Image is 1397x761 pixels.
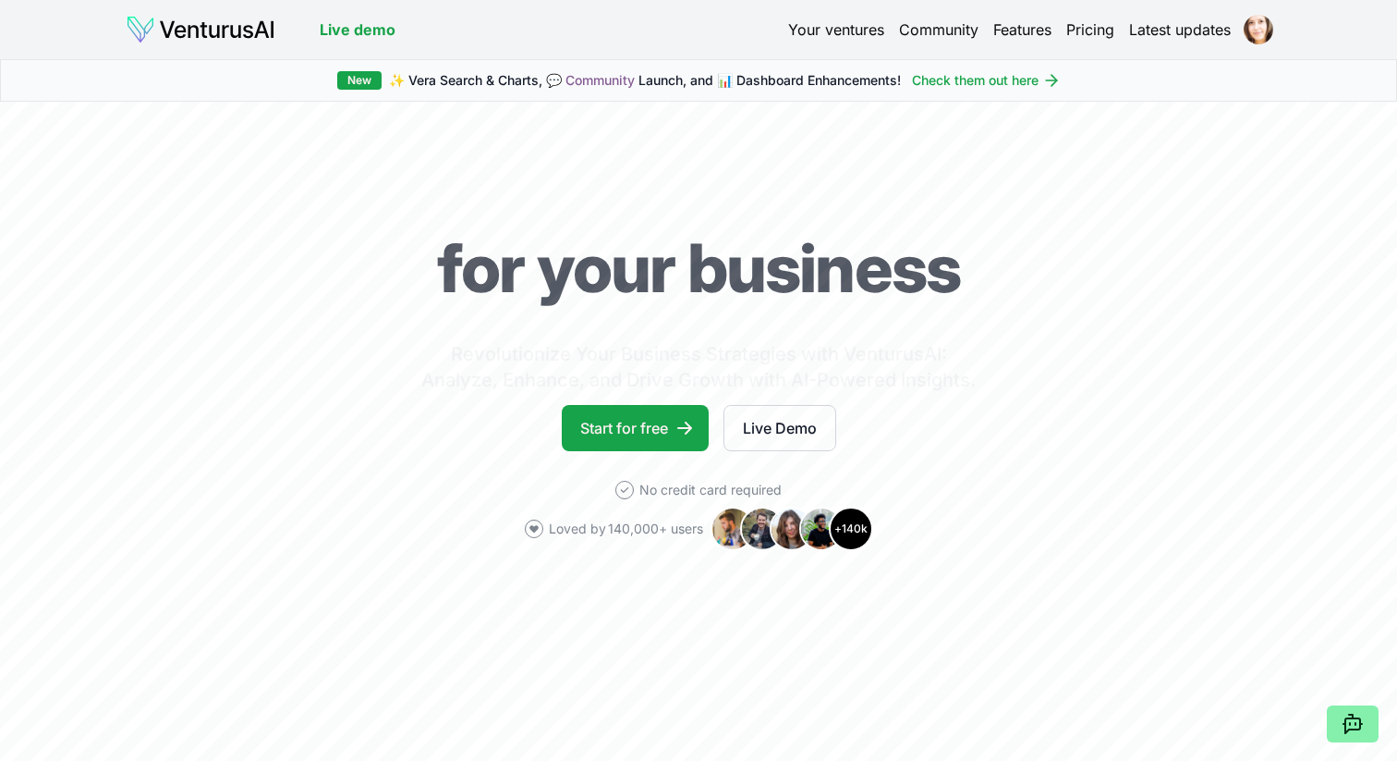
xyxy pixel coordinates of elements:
[320,18,395,41] a: Live demo
[711,507,755,551] img: Avatar 1
[389,71,901,90] span: ✨ Vera Search & Charts, 💬 Launch, and 📊 Dashboard Enhancements!
[899,18,978,41] a: Community
[993,18,1051,41] a: Features
[770,507,814,551] img: Avatar 3
[799,507,844,551] img: Avatar 4
[562,405,709,451] a: Start for free
[565,72,635,88] a: Community
[912,71,1061,90] a: Check them out here
[723,405,836,451] a: Live Demo
[126,15,275,44] img: logo
[788,18,884,41] a: Your ventures
[740,507,784,551] img: Avatar 2
[1066,18,1114,41] a: Pricing
[337,71,382,90] div: New
[1129,18,1231,41] a: Latest updates
[1244,15,1273,44] img: ACg8ocJT506QIl5nQ2c9WTK8AJyCGhiITjoepCxKL4fqj4HX7pT7oiVk=s96-c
